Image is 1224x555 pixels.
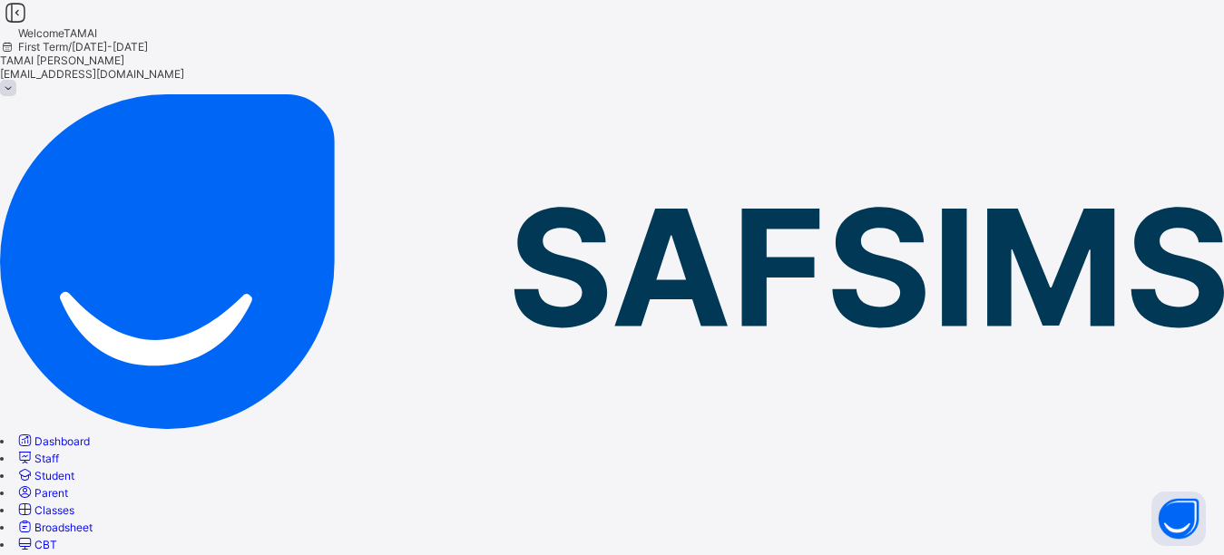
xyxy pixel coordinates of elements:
[34,434,90,448] span: Dashboard
[34,521,93,534] span: Broadsheet
[34,538,57,551] span: CBT
[34,469,74,482] span: Student
[34,452,59,465] span: Staff
[1151,492,1206,546] button: Open asap
[15,538,57,551] a: CBT
[15,486,68,500] a: Parent
[15,521,93,534] a: Broadsheet
[15,452,59,465] a: Staff
[18,26,97,40] span: Welcome TAMAI
[15,503,74,517] a: Classes
[34,503,74,517] span: Classes
[34,486,68,500] span: Parent
[15,434,90,448] a: Dashboard
[15,469,74,482] a: Student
